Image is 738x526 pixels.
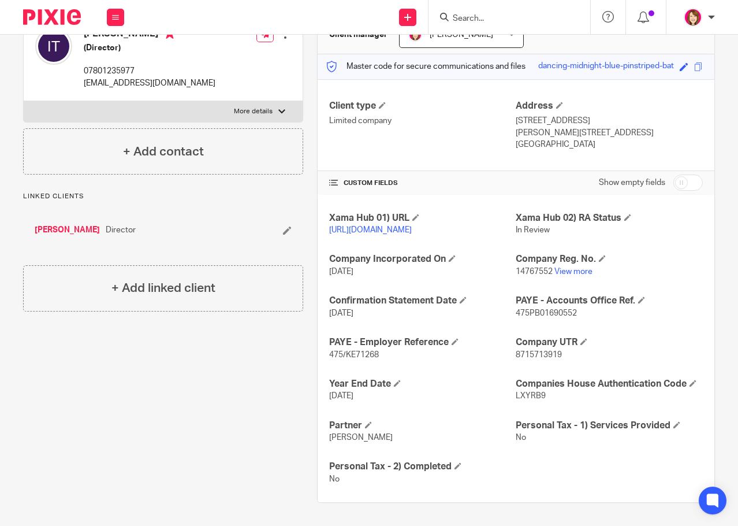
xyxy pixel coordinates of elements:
h3: Client manager [329,29,387,40]
span: 475/KE71268 [329,351,379,359]
span: 14767552 [516,268,553,276]
img: Pixie [23,9,81,25]
h4: Personal Tax - 1) Services Provided [516,420,703,432]
p: 07801235977 [84,65,215,77]
h4: Partner [329,420,516,432]
img: Katherine%20-%20Pink%20cartoon.png [684,8,702,27]
p: [GEOGRAPHIC_DATA] [516,139,703,150]
h4: + Add contact [123,143,204,161]
h4: PAYE - Accounts Office Ref. [516,295,703,307]
h4: Company UTR [516,336,703,349]
h4: Company Reg. No. [516,253,703,265]
h4: Client type [329,100,516,112]
input: Search [452,14,556,24]
div: dancing-midnight-blue-pinstriped-bat [538,60,674,73]
span: [DATE] [329,392,353,400]
p: [STREET_ADDRESS] [516,115,703,127]
h4: Personal Tax - 2) Completed [329,461,516,473]
img: svg%3E [35,28,72,65]
img: Katherine%20-%20Pink%20cartoon.png [408,28,422,42]
span: In Review [516,226,550,234]
span: [DATE] [329,268,353,276]
p: [EMAIL_ADDRESS][DOMAIN_NAME] [84,77,215,89]
span: 475PB01690552 [516,309,577,317]
p: Master code for secure communications and files [326,61,525,72]
a: [PERSON_NAME] [35,224,100,236]
span: No [329,475,340,483]
h4: Address [516,100,703,112]
a: [URL][DOMAIN_NAME] [329,226,412,234]
span: Director [106,224,136,236]
span: No [516,434,526,442]
h4: Company Incorporated On [329,253,516,265]
p: Limited company [329,115,516,127]
span: [DATE] [329,309,353,317]
p: More details [234,107,273,116]
span: 8715713919 [516,351,562,359]
h4: PAYE - Employer Reference [329,336,516,349]
h5: (Director) [84,42,215,54]
h4: + Add linked client [111,279,215,297]
h4: CUSTOM FIELDS [329,179,516,188]
h4: Xama Hub 02) RA Status [516,212,703,224]
span: LXYRB9 [516,392,546,400]
h4: Xama Hub 01) URL [329,212,516,224]
p: [PERSON_NAME][STREET_ADDRESS] [516,127,703,139]
h4: Companies House Authentication Code [516,378,703,390]
label: Show empty fields [599,177,665,188]
p: Linked clients [23,192,303,201]
span: [PERSON_NAME] [329,434,393,442]
h4: [PERSON_NAME] [84,28,215,42]
a: View more [554,268,592,276]
span: [PERSON_NAME] [430,31,493,39]
h4: Year End Date [329,378,516,390]
h4: Confirmation Statement Date [329,295,516,307]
